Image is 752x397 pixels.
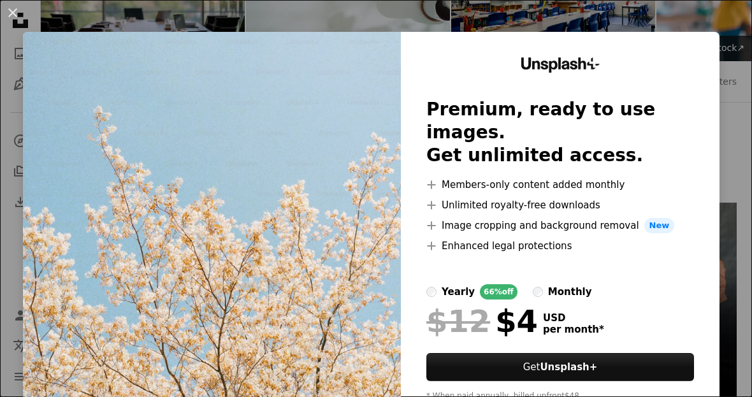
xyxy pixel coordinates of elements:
[426,238,694,254] li: Enhanced legal protections
[426,198,694,213] li: Unlimited royalty-free downloads
[543,324,604,335] span: per month *
[480,284,517,300] div: 66% off
[426,98,694,167] h2: Premium, ready to use images. Get unlimited access.
[533,287,543,297] input: monthly
[442,284,475,300] div: yearly
[426,353,694,381] button: GetUnsplash+
[426,287,437,297] input: yearly66%off
[543,312,604,324] span: USD
[426,177,694,192] li: Members-only content added monthly
[644,218,675,233] span: New
[540,361,597,373] strong: Unsplash+
[426,305,490,338] span: $12
[548,284,592,300] div: monthly
[426,305,538,338] div: $4
[426,218,694,233] li: Image cropping and background removal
